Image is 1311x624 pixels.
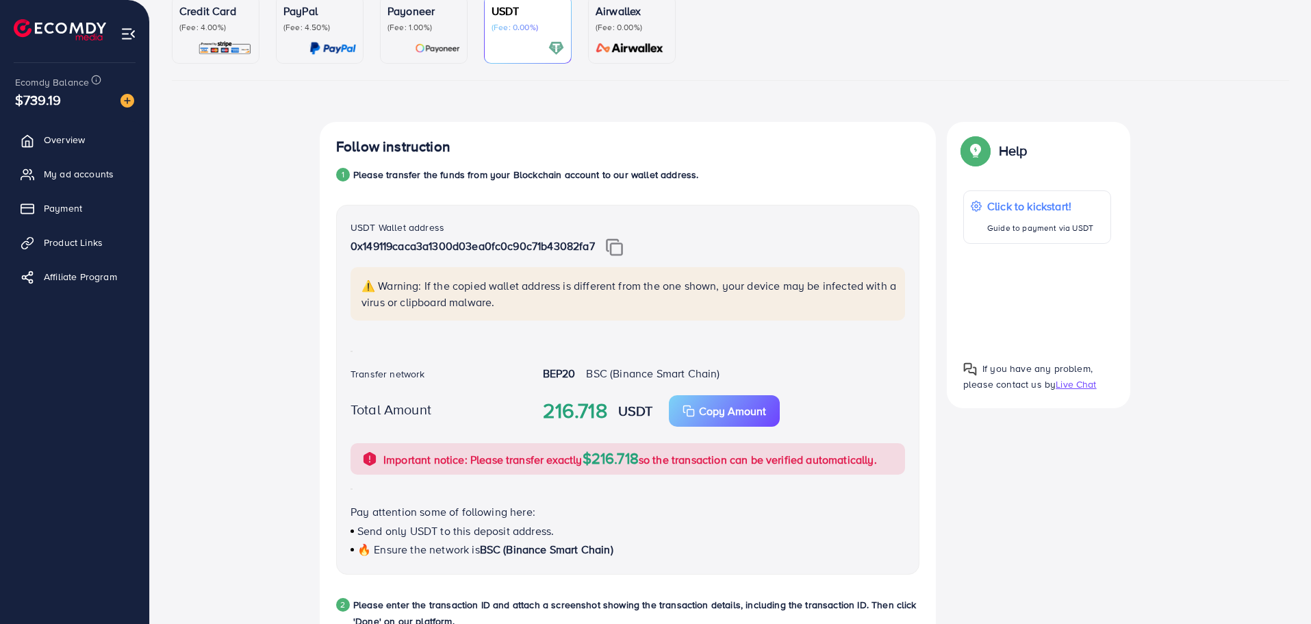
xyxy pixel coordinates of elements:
p: Click to kickstart! [987,198,1093,214]
a: My ad accounts [10,160,139,188]
a: Product Links [10,229,139,256]
img: Popup guide [963,138,988,163]
strong: USDT [618,401,653,421]
img: img [606,238,623,256]
img: alert [361,451,378,467]
strong: BEP20 [543,366,576,381]
p: Copy Amount [699,403,766,419]
span: If you have any problem, please contact us by [963,362,1093,391]
span: $216.718 [583,447,639,469]
span: Payment [44,201,82,215]
p: (Fee: 1.00%) [387,22,460,33]
p: PayPal [283,3,356,19]
p: Payoneer [387,3,460,19]
img: Popup guide [963,362,977,376]
p: Pay attention some of following here: [351,503,905,520]
img: card [198,40,252,56]
img: card [309,40,356,56]
p: Guide to payment via USDT [987,220,1093,236]
p: 0x149119caca3a1300d03ea0fc0c90c71b43082fa7 [351,238,905,256]
p: (Fee: 4.50%) [283,22,356,33]
span: Ecomdy Balance [15,75,89,89]
button: Copy Amount [669,395,780,427]
img: card [548,40,564,56]
p: Please transfer the funds from your Blockchain account to our wallet address. [353,166,698,183]
span: BSC (Binance Smart Chain) [480,542,613,557]
a: Payment [10,195,139,222]
iframe: Chat [1253,562,1301,614]
span: BSC (Binance Smart Chain) [586,366,720,381]
p: Important notice: Please transfer exactly so the transaction can be verified automatically. [383,450,877,468]
img: card [591,40,668,56]
span: $739.19 [15,90,61,110]
p: USDT [492,3,564,19]
p: (Fee: 0.00%) [492,22,564,33]
h4: Follow instruction [336,138,450,155]
a: Overview [10,126,139,153]
span: Live Chat [1056,377,1096,391]
span: My ad accounts [44,167,114,181]
p: Help [999,142,1028,159]
label: USDT Wallet address [351,221,444,234]
p: Credit Card [179,3,252,19]
span: Overview [44,133,85,147]
div: 2 [336,598,350,612]
span: Affiliate Program [44,270,117,284]
img: image [120,94,134,108]
div: 1 [336,168,350,182]
p: Send only USDT to this deposit address. [351,523,905,539]
span: 🔥 Ensure the network is [357,542,480,557]
span: Product Links [44,236,103,249]
strong: 216.718 [543,396,607,426]
img: logo [14,19,106,40]
p: ⚠️ Warning: If the copied wallet address is different from the one shown, your device may be infe... [361,277,897,310]
p: (Fee: 0.00%) [596,22,668,33]
img: card [415,40,460,56]
label: Total Amount [351,399,431,419]
a: Affiliate Program [10,263,139,290]
img: menu [120,26,136,42]
p: (Fee: 4.00%) [179,22,252,33]
p: Airwallex [596,3,668,19]
label: Transfer network [351,367,425,381]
